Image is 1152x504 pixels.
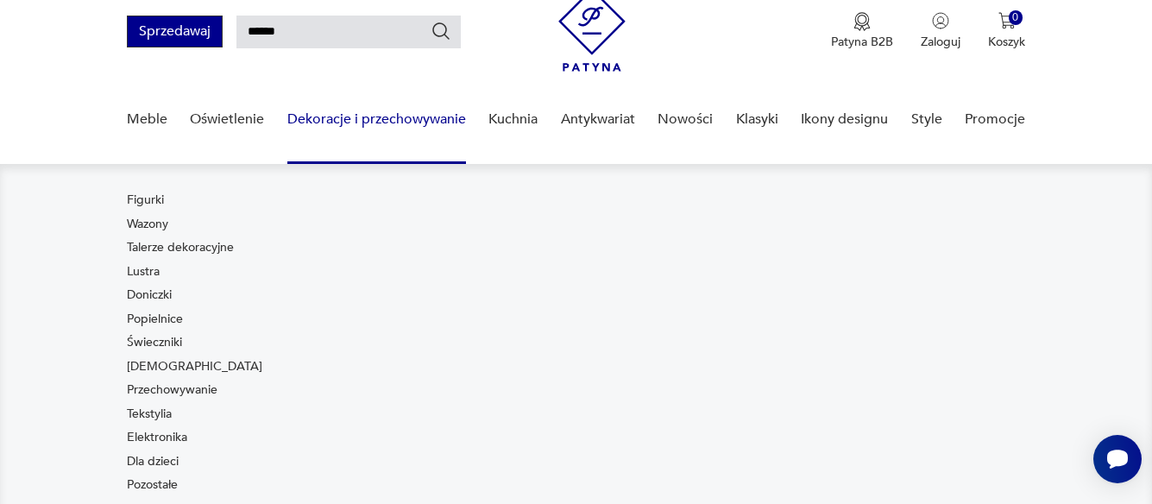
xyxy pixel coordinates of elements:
a: Wazony [127,216,168,233]
a: Dekoracje i przechowywanie [287,86,466,153]
a: Talerze dekoracyjne [127,239,234,256]
a: Doniczki [127,287,172,304]
a: Dla dzieci [127,453,179,470]
p: Koszyk [988,34,1025,50]
button: Szukaj [431,21,451,41]
a: Nowości [658,86,713,153]
iframe: Smartsupp widget button [1093,435,1142,483]
button: Zaloguj [921,12,960,50]
a: Figurki [127,192,164,209]
img: Ikona koszyka [998,12,1016,29]
a: Pozostałe [127,476,178,494]
a: Elektronika [127,429,187,446]
div: 0 [1009,10,1023,25]
a: Sprzedawaj [127,27,223,39]
a: Oświetlenie [190,86,264,153]
a: Ikona medaluPatyna B2B [831,12,893,50]
a: Lustra [127,263,160,280]
a: [DEMOGRAPHIC_DATA] [127,358,262,375]
button: 0Koszyk [988,12,1025,50]
a: Ikony designu [801,86,888,153]
button: Patyna B2B [831,12,893,50]
a: Klasyki [736,86,778,153]
img: Ikonka użytkownika [932,12,949,29]
p: Patyna B2B [831,34,893,50]
a: Kuchnia [488,86,538,153]
a: Meble [127,86,167,153]
a: Przechowywanie [127,381,217,399]
a: Świeczniki [127,334,182,351]
a: Tekstylia [127,406,172,423]
button: Sprzedawaj [127,16,223,47]
a: Popielnice [127,311,183,328]
p: Zaloguj [921,34,960,50]
img: Ikona medalu [853,12,871,31]
a: Style [911,86,942,153]
a: Promocje [965,86,1025,153]
a: Antykwariat [561,86,635,153]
